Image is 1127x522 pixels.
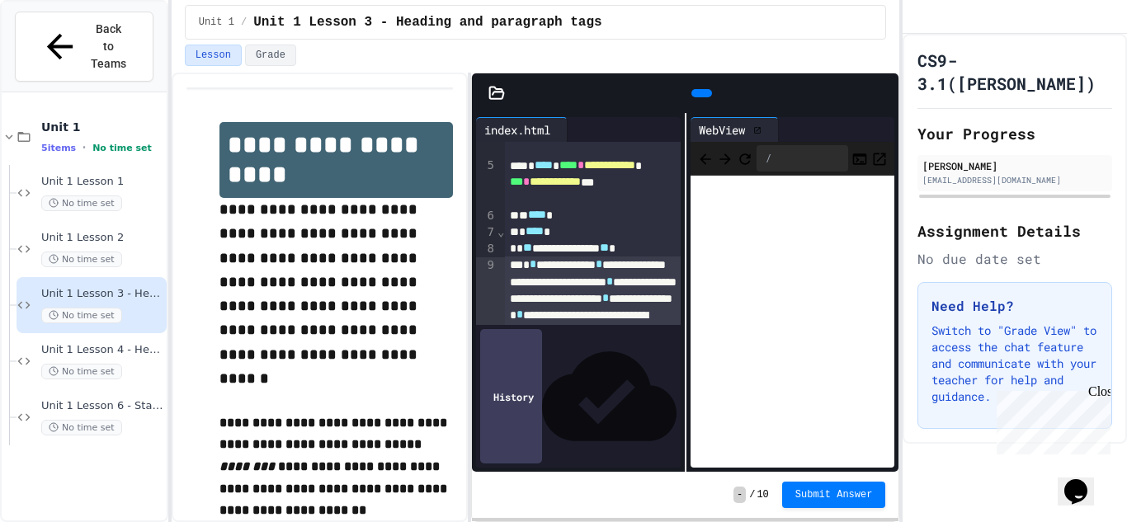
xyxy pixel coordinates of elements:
[749,488,755,501] span: /
[931,296,1098,316] h3: Need Help?
[92,143,152,153] span: No time set
[691,121,753,139] div: WebView
[41,364,122,379] span: No time set
[691,117,779,142] div: WebView
[733,487,746,503] span: -
[497,225,505,238] span: Fold line
[795,488,873,501] span: Submit Answer
[480,329,542,463] div: History
[922,174,1107,186] div: [EMAIL_ADDRESS][DOMAIN_NAME]
[41,343,163,357] span: Unit 1 Lesson 4 - Headlines Lab
[41,175,163,189] span: Unit 1 Lesson 1
[1058,456,1110,506] iframe: chat widget
[476,121,559,139] div: index.html
[717,148,733,168] span: Forward
[871,148,888,168] button: Open in new tab
[185,45,242,66] button: Lesson
[41,420,122,435] span: No time set
[851,148,868,168] button: Console
[241,16,247,29] span: /
[990,384,1110,454] iframe: chat widget
[476,208,497,224] div: 6
[757,488,768,501] span: 10
[41,399,163,413] span: Unit 1 Lesson 6 - Stations 1
[476,257,497,406] div: 9
[41,287,163,301] span: Unit 1 Lesson 3 - Heading and paragraph tags
[253,12,601,32] span: Unit 1 Lesson 3 - Heading and paragraph tags
[245,45,296,66] button: Grade
[917,122,1112,145] h2: Your Progress
[476,117,568,142] div: index.html
[691,176,895,468] iframe: Web Preview
[83,141,86,154] span: •
[697,148,714,168] span: Back
[41,143,76,153] span: 5 items
[476,241,497,257] div: 8
[917,49,1112,95] h1: CS9-3.1([PERSON_NAME])
[7,7,114,105] div: Chat with us now!Close
[89,21,128,73] span: Back to Teams
[41,120,163,134] span: Unit 1
[931,322,1098,405] p: Switch to "Grade View" to access the chat feature and communicate with your teacher for help and ...
[476,224,497,241] div: 7
[41,252,122,267] span: No time set
[917,249,1112,269] div: No due date set
[757,145,849,172] div: /
[737,148,753,168] button: Refresh
[782,482,886,508] button: Submit Answer
[199,16,234,29] span: Unit 1
[917,219,1112,242] h2: Assignment Details
[41,231,163,245] span: Unit 1 Lesson 2
[15,12,153,82] button: Back to Teams
[476,158,497,207] div: 5
[922,158,1107,173] div: [PERSON_NAME]
[41,195,122,211] span: No time set
[41,308,122,323] span: No time set
[476,125,497,158] div: 4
